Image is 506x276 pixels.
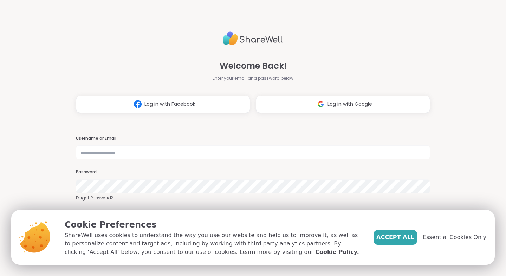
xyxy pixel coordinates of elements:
span: Accept All [376,233,414,242]
span: Essential Cookies Only [423,233,486,242]
span: Welcome Back! [220,60,287,72]
img: ShareWell Logomark [131,98,144,111]
h3: Username or Email [76,136,430,142]
button: Log in with Facebook [76,96,250,113]
a: Cookie Policy. [315,248,359,256]
span: Log in with Facebook [144,100,195,108]
button: Accept All [374,230,417,245]
img: ShareWell Logomark [314,98,327,111]
p: Cookie Preferences [65,218,362,231]
img: ShareWell Logo [223,28,283,48]
span: Log in with Google [327,100,372,108]
span: Enter your email and password below [213,75,293,81]
h3: Password [76,169,430,175]
p: ShareWell uses cookies to understand the way you use our website and help us to improve it, as we... [65,231,362,256]
a: Forgot Password? [76,195,430,201]
button: Log in with Google [256,96,430,113]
